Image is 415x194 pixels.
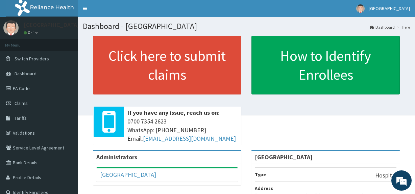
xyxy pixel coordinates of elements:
strong: [GEOGRAPHIC_DATA] [255,153,313,161]
a: Click here to submit claims [93,36,241,94]
img: User Image [3,20,19,35]
span: Tariffs [15,115,27,121]
span: Dashboard [15,71,36,77]
b: If you have any issue, reach us on: [127,109,220,116]
b: Administrators [96,153,137,161]
h1: Dashboard - [GEOGRAPHIC_DATA] [83,22,410,31]
p: Hospital [375,171,396,180]
span: 0700 7354 2623 WhatsApp: [PHONE_NUMBER] Email: [127,117,238,143]
span: [GEOGRAPHIC_DATA] [369,5,410,11]
a: Dashboard [370,24,395,30]
a: How to Identify Enrollees [251,36,400,94]
p: [GEOGRAPHIC_DATA] [24,22,79,28]
img: User Image [356,4,365,13]
span: Claims [15,100,28,106]
li: Here [395,24,410,30]
b: Type [255,171,266,177]
a: [EMAIL_ADDRESS][DOMAIN_NAME] [143,135,236,142]
span: Switch Providers [15,56,49,62]
a: Online [24,30,40,35]
a: [GEOGRAPHIC_DATA] [100,171,156,178]
b: Address [255,185,273,191]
